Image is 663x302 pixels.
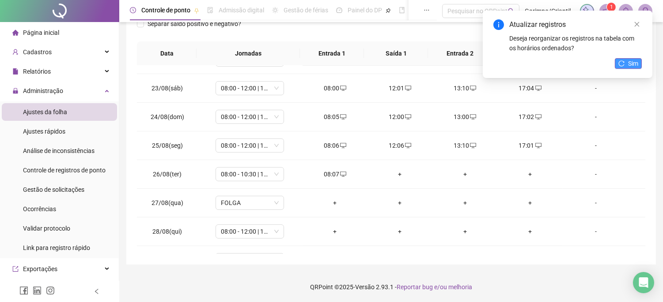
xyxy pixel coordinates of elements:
span: info-circle [493,19,504,30]
span: desktop [469,85,476,91]
span: desktop [404,85,411,91]
div: 08:07 [310,169,360,179]
div: + [375,198,425,208]
span: clock-circle [130,7,136,13]
div: 17:01 [504,141,555,150]
span: Painel do DP [348,7,382,14]
span: export [12,266,19,272]
div: 17:02 [504,112,555,122]
span: home [12,30,19,36]
div: + [310,227,360,236]
th: Entrada 1 [300,41,364,66]
span: Gestão de solicitações [23,186,84,193]
span: close [634,21,640,27]
span: ellipsis [424,7,430,13]
div: - [570,83,622,93]
span: desktop [469,114,476,120]
div: - [570,141,622,150]
sup: 1 [607,3,616,11]
div: 17:04 [504,83,555,93]
span: Gestão de férias [284,7,328,14]
span: desktop [534,85,542,91]
th: Jornadas [197,41,300,66]
div: - [570,112,622,122]
div: - [570,169,622,179]
button: Sim [615,58,642,69]
span: Versão [355,283,375,291]
span: Análise de inconsistências [23,147,95,154]
span: Reportar bug e/ou melhoria [397,283,472,291]
div: 08:05 [310,112,360,122]
div: + [504,198,555,208]
span: Relatórios [23,68,51,75]
span: Controle de ponto [141,7,190,14]
span: bell [622,7,630,15]
div: 12:01 [375,83,425,93]
span: FOLGA [221,196,279,209]
div: + [439,227,490,236]
span: dashboard [336,7,342,13]
span: Garimpo/Criantili - O GARIMPO [525,6,575,16]
div: 13:00 [439,112,490,122]
span: Cadastros [23,48,52,56]
span: Link para registro rápido [23,244,90,251]
span: 26/08(ter) [153,171,182,178]
div: + [439,169,490,179]
span: 1 [610,4,613,10]
img: sparkle-icon.fc2bf0ac1784a2077858766a79e2daf3.svg [582,6,592,16]
span: 08:00 - 12:00 | 13:00 - 17:00 [221,110,279,123]
div: 08:00 [310,83,360,93]
div: 13:10 [439,141,490,150]
span: user-add [12,49,19,55]
img: 2226 [639,4,652,18]
div: 08:06 [310,141,360,150]
div: + [504,169,555,179]
span: notification [602,7,610,15]
span: 08:00 - 12:00 | 13:00 - 17:00 [221,225,279,238]
span: file-done [207,7,213,13]
span: lock [12,88,19,94]
div: Deseja reorganizar os registros na tabela com os horários ordenados? [509,34,642,53]
span: 27/08(qua) [152,199,183,206]
span: Exportações [23,265,57,272]
span: 08:00 - 12:00 | 13:00 - 17:00 [221,82,279,95]
span: left [94,288,100,295]
span: reload [618,60,625,67]
span: desktop [534,142,542,149]
div: + [310,198,360,208]
span: facebook [19,286,28,295]
div: + [375,227,425,236]
div: 12:06 [375,141,425,150]
div: + [375,169,425,179]
span: Sim [628,59,638,68]
span: desktop [534,114,542,120]
span: 24/08(dom) [151,113,184,120]
a: Close [632,19,642,29]
th: Data [137,41,197,66]
span: 08:00 - 10:30 | 11:30 - 17:00 [221,168,279,181]
span: Ajustes rápidos [23,128,65,135]
span: 28/08(qui) [152,228,182,235]
span: file [12,68,19,75]
span: 25/08(seg) [152,142,183,149]
div: + [439,198,490,208]
div: Atualizar registros [509,19,642,30]
span: linkedin [33,286,42,295]
span: sun [272,7,278,13]
span: Controle de registros de ponto [23,167,106,174]
span: Separar saldo positivo e negativo? [144,19,245,29]
div: + [504,227,555,236]
span: desktop [339,142,346,149]
div: 13:10 [439,83,490,93]
div: - [570,198,622,208]
span: Administração [23,87,63,94]
span: 08:00 - 12:00 | 13:00 - 17:00 [221,254,279,267]
th: Saída 1 [364,41,428,66]
span: desktop [404,142,411,149]
span: desktop [404,114,411,120]
div: - [570,227,622,236]
span: 08:00 - 12:00 | 13:00 - 17:00 [221,139,279,152]
span: Página inicial [23,29,59,36]
th: Entrada 2 [428,41,492,66]
span: Ajustes da folha [23,108,67,116]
